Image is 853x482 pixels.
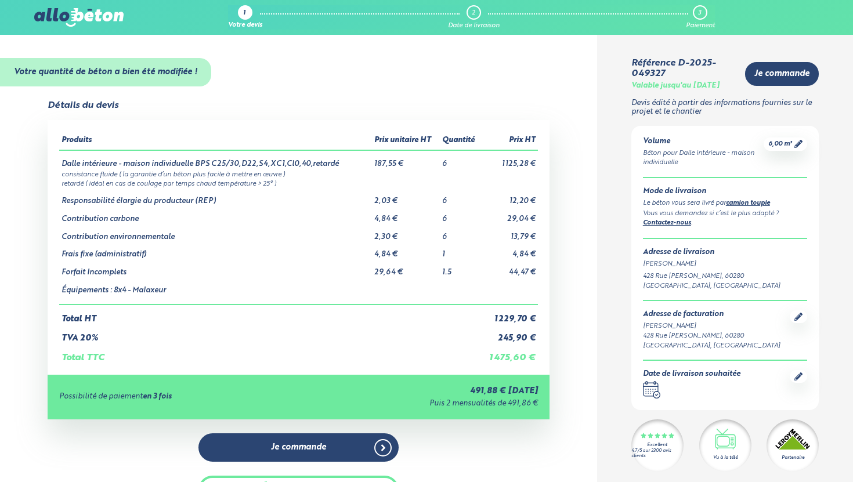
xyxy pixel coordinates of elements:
[59,178,537,188] td: retardé ( idéal en cas de coulage par temps chaud température > 25° )
[440,150,481,169] td: 6
[643,321,790,331] div: [PERSON_NAME]
[643,220,691,226] a: Contactez-nous
[643,310,790,319] div: Adresse de facturation
[59,343,481,363] td: Total TTC
[372,224,440,242] td: 2,30 €
[59,324,481,343] td: TVA 20%
[243,10,245,17] div: 1
[59,393,303,401] div: Possibilité de paiement
[59,132,372,150] th: Produits
[631,58,736,79] div: Référence D-2025-049327
[481,188,538,206] td: 12,20 €
[59,169,537,179] td: consistance fluide ( la garantie d’un béton plus facile à mettre en œuvre )
[228,22,262,30] div: Votre devis
[631,99,819,116] p: Devis édité à partir des informations fournies sur le projet et le chantier
[440,241,481,259] td: 1
[643,148,764,168] div: Béton pour Dalle intérieure - maison individuelle
[686,5,715,30] a: 3 Paiement
[686,22,715,30] div: Paiement
[143,393,172,400] strong: en 3 fois
[481,206,538,224] td: 29,04 €
[647,443,667,448] div: Excellent
[372,150,440,169] td: 187,55 €
[440,259,481,277] td: 1.5
[643,271,807,291] div: 428 Rue [PERSON_NAME], 60280 [GEOGRAPHIC_DATA], [GEOGRAPHIC_DATA]
[481,241,538,259] td: 4,84 €
[372,188,440,206] td: 2,03 €
[481,259,538,277] td: 44,47 €
[440,206,481,224] td: 6
[59,305,481,324] td: Total HT
[643,331,790,351] div: 428 Rue [PERSON_NAME], 60280 [GEOGRAPHIC_DATA], [GEOGRAPHIC_DATA]
[643,198,807,209] div: Le béton vous sera livré par
[14,68,197,76] strong: Votre quantité de béton a bien été modifiée !
[372,241,440,259] td: 4,84 €
[643,259,807,269] div: [PERSON_NAME]
[698,9,701,17] div: 3
[481,343,538,363] td: 1 475,60 €
[59,241,372,259] td: Frais fixe (administratif)
[271,443,326,452] span: Je commande
[631,448,684,459] div: 4.7/5 sur 2300 avis clients
[440,188,481,206] td: 6
[754,69,809,79] span: Je commande
[481,224,538,242] td: 13,79 €
[448,5,500,30] a: 2 Date de livraison
[59,259,372,277] td: Forfait Incomplets
[643,137,764,146] div: Volume
[372,206,440,224] td: 4,84 €
[59,277,372,305] td: Équipements : 8x4 - Malaxeur
[48,100,118,111] div: Détails du devis
[481,305,538,324] td: 1 229,70 €
[228,5,262,30] a: 1 Votre devis
[750,437,840,469] iframe: Help widget launcher
[631,82,720,90] div: Valable jusqu'au [DATE]
[726,200,770,206] a: camion toupie
[643,370,740,379] div: Date de livraison souhaitée
[59,188,372,206] td: Responsabilité élargie du producteur (REP)
[481,150,538,169] td: 1 125,28 €
[59,206,372,224] td: Contribution carbone
[713,454,738,461] div: Vu à la télé
[372,259,440,277] td: 29,64 €
[481,324,538,343] td: 245,90 €
[59,224,372,242] td: Contribution environnementale
[440,132,481,150] th: Quantité
[643,209,807,229] div: Vous vous demandez si c’est le plus adapté ? .
[643,187,807,196] div: Mode de livraison
[472,9,475,17] div: 2
[440,224,481,242] td: 6
[198,433,399,462] a: Je commande
[745,62,819,86] a: Je commande
[372,132,440,150] th: Prix unitaire HT
[448,22,500,30] div: Date de livraison
[59,150,372,169] td: Dalle intérieure - maison individuelle BPS C25/30,D22,S4,XC1,Cl0,40,retardé
[481,132,538,150] th: Prix HT
[643,248,807,257] div: Adresse de livraison
[34,8,124,27] img: allobéton
[303,386,538,396] div: 491,88 € [DATE]
[303,400,538,408] div: Puis 2 mensualités de 491,86 €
